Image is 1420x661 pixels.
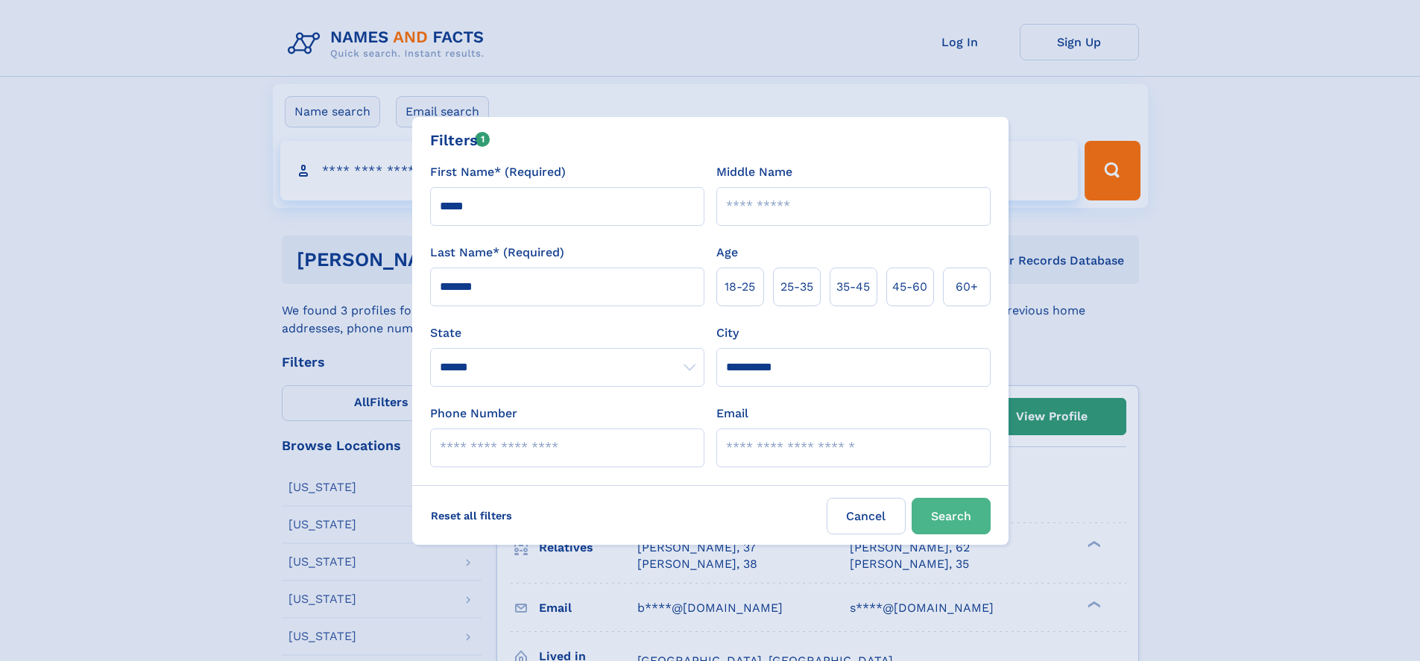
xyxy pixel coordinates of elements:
[892,278,927,296] span: 45‑60
[827,498,906,534] label: Cancel
[430,129,490,151] div: Filters
[716,405,748,423] label: Email
[912,498,991,534] button: Search
[430,163,566,181] label: First Name* (Required)
[716,324,739,342] label: City
[716,244,738,262] label: Age
[430,244,564,262] label: Last Name* (Required)
[836,278,870,296] span: 35‑45
[716,163,792,181] label: Middle Name
[956,278,978,296] span: 60+
[780,278,813,296] span: 25‑35
[421,498,522,534] label: Reset all filters
[430,324,704,342] label: State
[430,405,517,423] label: Phone Number
[725,278,755,296] span: 18‑25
